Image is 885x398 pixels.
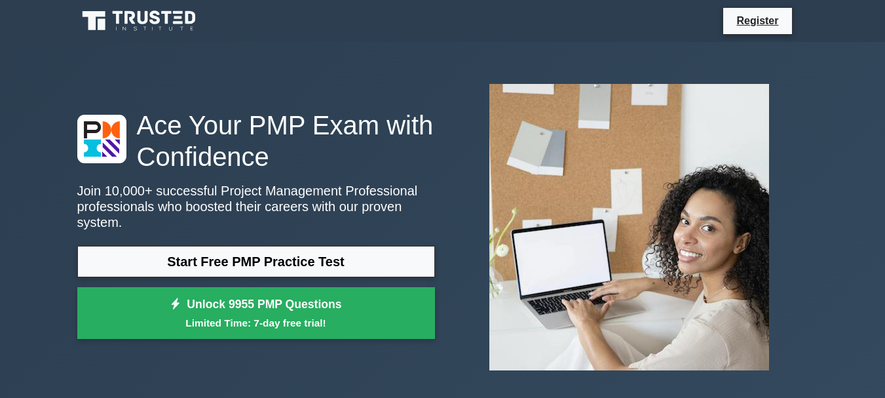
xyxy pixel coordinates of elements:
small: Limited Time: 7-day free trial! [94,315,419,330]
h1: Ace Your PMP Exam with Confidence [77,109,435,172]
a: Register [728,12,786,29]
p: Join 10,000+ successful Project Management Professional professionals who boosted their careers w... [77,183,435,230]
a: Start Free PMP Practice Test [77,246,435,277]
a: Unlock 9955 PMP QuestionsLimited Time: 7-day free trial! [77,287,435,340]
